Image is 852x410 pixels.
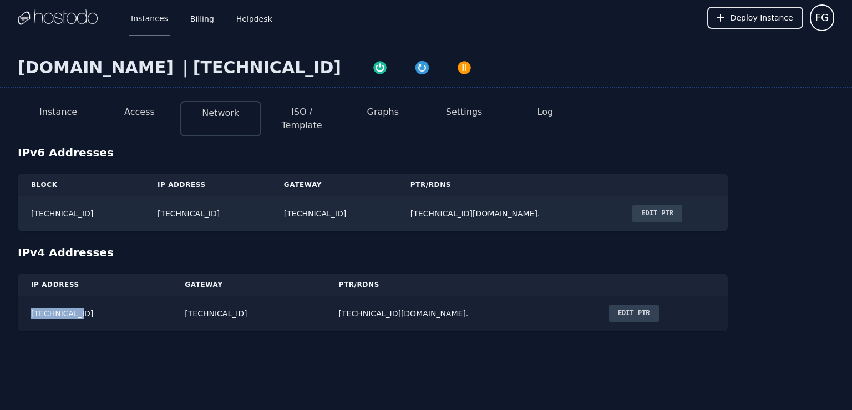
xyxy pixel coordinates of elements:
div: [DOMAIN_NAME] [18,58,178,78]
img: Logo [18,9,98,26]
td: [TECHNICAL_ID] [18,196,144,231]
button: Instance [39,105,77,119]
button: Graphs [367,105,399,119]
div: [TECHNICAL_ID] [193,58,341,78]
th: Block [18,174,144,196]
button: Restart [401,58,443,75]
div: IPv6 Addresses [18,145,834,160]
button: Access [124,105,155,119]
div: | [178,58,193,78]
th: PTR/rDNS [397,174,620,196]
td: [TECHNICAL_ID] [18,296,171,331]
span: FG [815,10,829,26]
img: Restart [414,60,430,75]
button: Log [537,105,554,119]
td: [TECHNICAL_ID] [171,296,325,331]
button: Network [202,107,239,120]
button: ISO / Template [270,105,333,132]
th: IP Address [144,174,271,196]
button: Settings [446,105,483,119]
button: Power On [359,58,401,75]
th: PTR/rDNS [326,274,596,296]
th: IP Address [18,274,171,296]
div: IPv4 Addresses [18,245,834,260]
button: Edit PTR [632,205,682,222]
td: [TECHNICAL_ID][DOMAIN_NAME]. [397,196,620,231]
td: [TECHNICAL_ID][DOMAIN_NAME]. [326,296,596,331]
th: Gateway [171,274,325,296]
th: Gateway [271,174,397,196]
button: Edit PTR [609,305,659,322]
span: Deploy Instance [731,12,793,23]
button: Deploy Instance [707,7,803,29]
td: [TECHNICAL_ID] [144,196,271,231]
img: Power On [372,60,388,75]
button: Power Off [443,58,485,75]
img: Power Off [457,60,472,75]
button: User menu [810,4,834,31]
td: [TECHNICAL_ID] [271,196,397,231]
